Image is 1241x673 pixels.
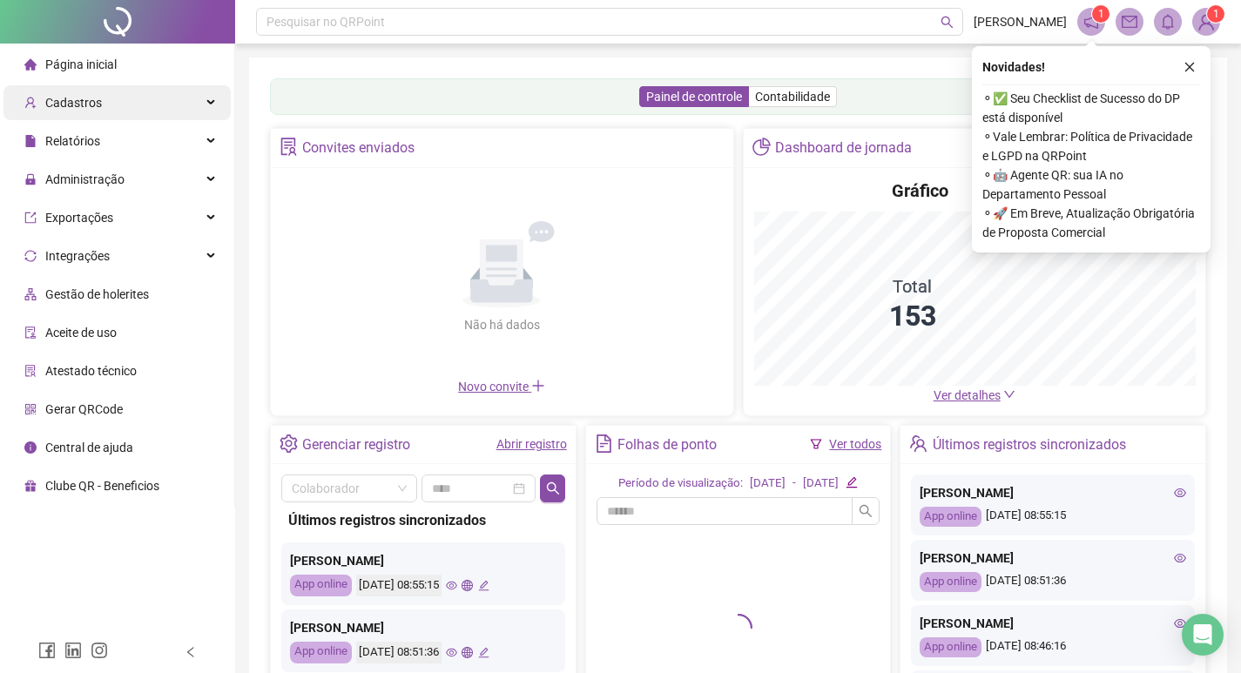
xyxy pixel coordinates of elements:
span: search [859,504,873,518]
span: Aceite de uso [45,326,117,340]
span: facebook [38,642,56,659]
span: Contabilidade [755,90,830,104]
span: close [1184,61,1196,73]
span: instagram [91,642,108,659]
span: lock [24,173,37,185]
span: solution [280,138,298,156]
span: mail [1122,14,1137,30]
span: file [24,135,37,147]
div: Dashboard de jornada [775,133,912,163]
span: filter [810,438,822,450]
span: ⚬ ✅ Seu Checklist de Sucesso do DP está disponível [982,89,1200,127]
span: linkedin [64,642,82,659]
span: Clube QR - Beneficios [45,479,159,493]
span: eye [446,580,457,591]
span: Gestão de holerites [45,287,149,301]
sup: 1 [1092,5,1109,23]
span: eye [1174,487,1186,499]
span: Painel de controle [646,90,742,104]
span: edit [478,580,489,591]
span: Novidades ! [982,57,1045,77]
span: Ver detalhes [934,388,1001,402]
div: [DATE] [750,474,786,493]
div: Open Intercom Messenger [1182,614,1224,656]
div: Últimos registros sincronizados [933,430,1126,460]
span: eye [1174,617,1186,629]
span: ⚬ 🤖 Agente QR: sua IA no Departamento Pessoal [982,165,1200,204]
a: Ver todos [829,437,881,451]
div: [DATE] 08:46:16 [920,637,1186,657]
span: pie-chart [752,138,771,156]
div: App online [920,637,981,657]
span: audit [24,326,37,339]
span: file-text [595,434,613,453]
span: left [185,646,197,658]
span: user-add [24,97,37,109]
div: Não há dados [422,315,582,334]
span: search [941,16,954,29]
span: Relatórios [45,134,100,148]
span: global [462,647,473,658]
span: gift [24,480,37,492]
div: - [792,474,796,493]
div: [PERSON_NAME] [920,548,1186,568]
span: ⚬ Vale Lembrar: Política de Privacidade e LGPD na QRPoint [982,127,1200,165]
span: 1 [1213,8,1219,20]
div: [PERSON_NAME] [290,551,556,570]
span: Atestado técnico [45,364,137,378]
div: App online [920,507,981,527]
div: App online [290,642,352,663]
div: [PERSON_NAME] [920,614,1186,633]
span: Cadastros [45,96,102,110]
span: loading [725,614,752,642]
span: home [24,58,37,71]
div: [DATE] 08:51:36 [920,572,1186,592]
span: down [1003,388,1015,400]
span: Página inicial [45,57,117,71]
div: Gerenciar registro [302,430,410,460]
a: Ver detalhes down [934,388,1015,402]
span: edit [846,476,857,488]
span: qrcode [24,403,37,415]
span: apartment [24,288,37,300]
span: Administração [45,172,125,186]
span: search [546,481,560,495]
span: bell [1160,14,1176,30]
div: Convites enviados [302,133,415,163]
div: App online [920,572,981,592]
span: Gerar QRCode [45,402,123,416]
div: [DATE] 08:55:15 [920,507,1186,527]
span: ⚬ 🚀 Em Breve, Atualização Obrigatória de Proposta Comercial [982,204,1200,242]
div: Folhas de ponto [617,430,717,460]
span: export [24,212,37,224]
span: sync [24,250,37,262]
span: Novo convite [458,380,545,394]
span: 1 [1098,8,1104,20]
span: [PERSON_NAME] [974,12,1067,31]
div: Últimos registros sincronizados [288,509,558,531]
span: setting [280,434,298,453]
span: global [462,580,473,591]
span: Integrações [45,249,110,263]
span: eye [446,647,457,658]
span: edit [478,647,489,658]
div: [DATE] [803,474,839,493]
span: Central de ajuda [45,441,133,454]
span: notification [1083,14,1099,30]
img: 89661 [1193,9,1219,35]
span: plus [531,379,545,393]
sup: Atualize o seu contato no menu Meus Dados [1207,5,1224,23]
div: [DATE] 08:51:36 [356,642,442,663]
div: [DATE] 08:55:15 [356,575,442,596]
span: info-circle [24,441,37,454]
a: Abrir registro [496,437,567,451]
div: App online [290,575,352,596]
span: team [909,434,927,453]
h4: Gráfico [892,178,948,203]
span: Exportações [45,211,113,225]
div: Período de visualização: [618,474,743,493]
span: eye [1174,552,1186,564]
span: solution [24,365,37,377]
div: [PERSON_NAME] [920,483,1186,502]
div: [PERSON_NAME] [290,618,556,637]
